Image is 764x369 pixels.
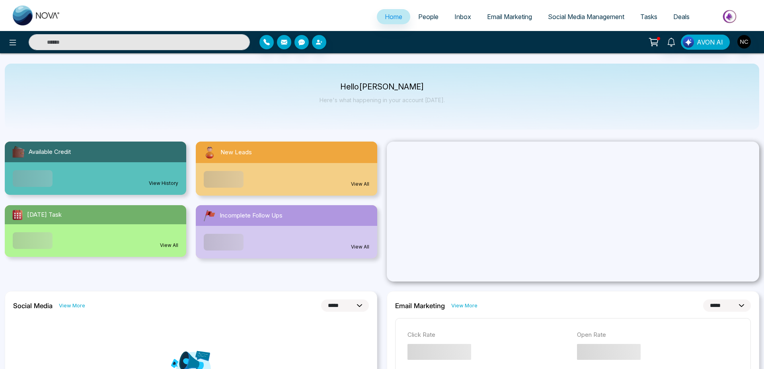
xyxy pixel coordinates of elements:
[385,13,402,21] span: Home
[11,208,24,221] img: todayTask.svg
[540,9,632,24] a: Social Media Management
[632,9,665,24] a: Tasks
[548,13,624,21] span: Social Media Management
[320,84,445,90] p: Hello [PERSON_NAME]
[479,9,540,24] a: Email Marketing
[640,13,657,21] span: Tasks
[220,148,252,157] span: New Leads
[683,37,694,48] img: Lead Flow
[665,9,698,24] a: Deals
[29,148,71,157] span: Available Credit
[418,13,439,21] span: People
[454,13,471,21] span: Inbox
[13,302,53,310] h2: Social Media
[702,8,759,25] img: Market-place.gif
[220,211,283,220] span: Incomplete Follow Ups
[320,97,445,103] p: Here's what happening in your account [DATE].
[673,13,690,21] span: Deals
[27,210,62,219] span: [DATE] Task
[697,37,723,47] span: AVON AI
[351,243,369,251] a: View All
[487,13,532,21] span: Email Marketing
[446,9,479,24] a: Inbox
[351,181,369,188] a: View All
[451,302,477,309] a: View More
[410,9,446,24] a: People
[577,330,739,340] p: Open Rate
[202,208,216,223] img: followUps.svg
[737,35,751,49] img: User Avatar
[395,302,445,310] h2: Email Marketing
[681,35,730,50] button: AVON AI
[202,145,217,160] img: newLeads.svg
[377,9,410,24] a: Home
[13,6,60,25] img: Nova CRM Logo
[11,145,25,159] img: availableCredit.svg
[160,242,178,249] a: View All
[407,330,569,340] p: Click Rate
[149,180,178,187] a: View History
[191,205,382,258] a: Incomplete Follow UpsView All
[191,142,382,196] a: New LeadsView All
[59,302,85,309] a: View More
